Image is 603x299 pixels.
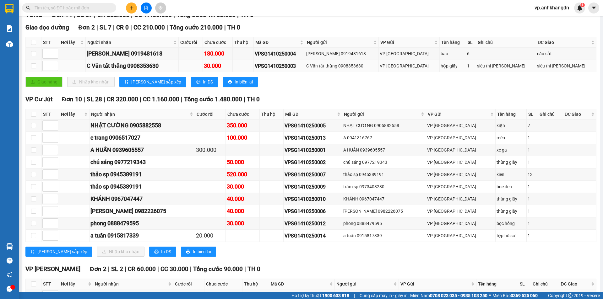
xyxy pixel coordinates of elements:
[497,122,525,129] div: kiện
[90,182,194,191] div: thảo sp 0945389191
[285,171,341,179] div: VPSG1410250007
[577,5,583,11] img: icon-new-feature
[193,265,243,273] span: Tổng cước 90.000
[96,24,98,31] span: |
[244,96,245,103] span: |
[6,243,13,250] img: warehouse-icon
[591,5,597,11] span: caret-down
[128,265,156,273] span: CR 60.000
[133,24,165,31] span: CC 210.000
[6,25,13,32] img: solution-icon
[426,144,496,156] td: VP Sài Gòn
[565,111,590,118] span: ĐC Giao
[62,96,82,103] span: Đơn 10
[113,24,115,31] span: |
[284,193,342,205] td: VPSG1410250010
[343,171,425,178] div: thảo sp 0945389191
[155,3,166,13] button: aim
[181,247,216,257] button: printerIn biên lai
[492,292,538,299] span: Miền Bắc
[87,49,177,58] div: [PERSON_NAME] 0919481618
[426,217,496,230] td: VP Sài Gòn
[196,80,200,85] span: printer
[90,170,194,179] div: thảo sp 0945389191
[528,232,537,239] div: 1
[441,62,464,69] div: hộp giấy
[227,182,258,191] div: 30.000
[322,293,349,298] strong: 1900 633 818
[285,158,341,166] div: VPSG1410250002
[307,39,372,46] span: Người gửi
[90,219,194,228] div: phong 0888479595
[284,181,342,193] td: VPSG1410250009
[107,96,138,103] span: CR 320.000
[204,49,231,58] div: 180.000
[91,111,188,118] span: Người nhận
[343,134,425,141] div: A 0941316767
[427,171,494,178] div: VP [GEOGRAPHIC_DATA]
[125,265,126,273] span: |
[538,39,590,46] span: ĐC Giao
[87,61,177,70] div: C Vân tất thắng 0908353630
[191,77,218,87] button: printerIn DS
[90,207,194,216] div: [PERSON_NAME] 0982226075
[380,39,433,46] span: VP Gửi
[25,247,92,257] button: sort-ascending[PERSON_NAME] sắp xếp
[37,248,87,255] span: [PERSON_NAME] sắp xếp
[143,96,179,103] span: CC 1.160.000
[254,48,305,60] td: VPSG1410250004
[255,39,299,46] span: Mã GD
[41,279,59,289] th: STT
[580,3,585,7] sup: 1
[119,77,186,87] button: sort-ascending[PERSON_NAME] sắp xếp
[184,96,242,103] span: Tổng cước 1.480.000
[528,134,537,141] div: 1
[497,220,525,227] div: bọc hồng
[100,24,111,31] span: SL 7
[538,109,563,120] th: Ghi chú
[97,247,144,257] button: downloadNhập kho nhận
[90,121,194,130] div: NHẬT CƯỜNG 0905882558
[561,280,590,287] span: ĐC Giao
[427,122,494,129] div: VP [GEOGRAPHIC_DATA]
[179,37,203,48] th: Cước rồi
[25,77,62,87] button: uploadGiao hàng
[343,147,425,153] div: A HUẤN 0939605557
[130,24,132,31] span: |
[477,62,535,69] div: siêu thị [PERSON_NAME]
[441,50,464,57] div: bao
[87,96,102,103] span: SL 28
[285,122,341,130] div: VPSG1410250005
[285,232,341,240] div: VPSG1410250014
[247,265,260,273] span: TH 0
[400,292,475,299] div: VP [GEOGRAPHIC_DATA]
[477,292,517,299] div: hộp giấy nhỏ
[427,159,494,166] div: VP [GEOGRAPHIC_DATA]
[380,62,438,69] div: VP [GEOGRAPHIC_DATA]
[528,159,537,166] div: 1
[284,168,342,181] td: VPSG1410250007
[284,217,342,230] td: VPSG1410250012
[25,96,52,103] span: VP Cư Jút
[181,96,182,103] span: |
[235,78,253,85] span: In biên lai
[343,232,425,239] div: a tuấn 0915817339
[284,144,342,156] td: VPSG1410250001
[186,249,190,254] span: printer
[79,24,95,31] span: Đơn 2
[537,50,595,57] div: cầu sắt
[67,77,115,87] button: downloadNhập kho nhận
[224,24,226,31] span: |
[90,146,194,154] div: A HUẤN 0939605557
[426,156,496,168] td: VP Sài Gòn
[426,181,496,193] td: VP Sài Gòn
[497,171,525,178] div: kien
[343,183,425,190] div: trâm sp 0973408280
[426,132,496,144] td: VP Sài Gòn
[108,265,110,273] span: |
[426,205,496,217] td: VP Sài Gòn
[285,183,341,191] div: VPSG1410250009
[285,195,341,203] div: VPSG1410250010
[25,265,80,273] span: VP [PERSON_NAME]
[25,24,69,31] span: Giao dọc đường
